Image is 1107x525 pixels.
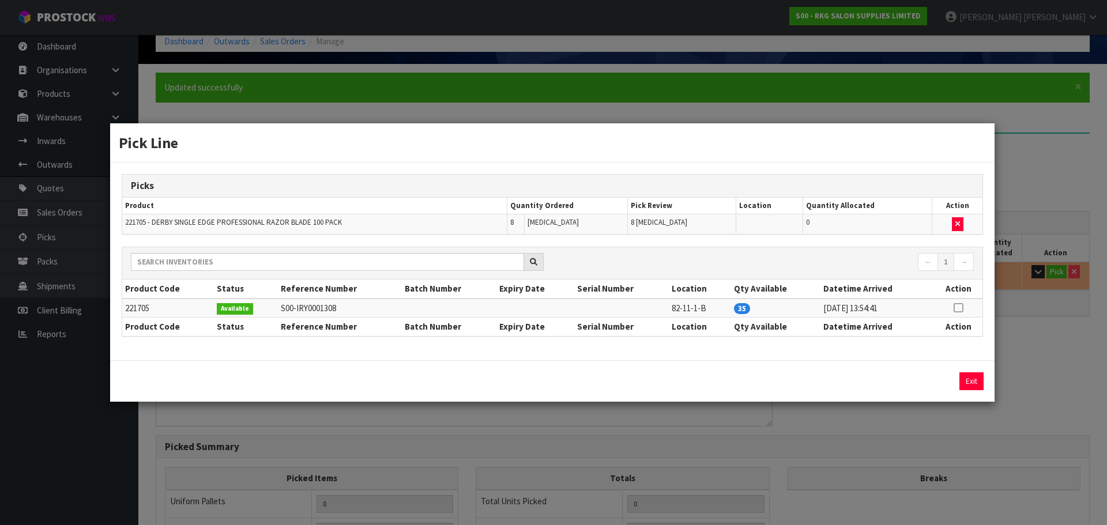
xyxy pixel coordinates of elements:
[278,280,402,298] th: Reference Number
[918,253,938,271] a: ←
[934,280,982,298] th: Action
[734,303,750,314] span: 35
[125,217,342,227] span: 221705 - DERBY SINGLE EDGE PROFESSIONAL RAZOR BLADE 100 PACK
[278,318,402,336] th: Reference Number
[574,318,669,336] th: Serial Number
[959,372,984,390] button: Exit
[122,280,214,298] th: Product Code
[214,318,277,336] th: Status
[217,303,253,315] span: Available
[932,198,982,214] th: Action
[402,280,496,298] th: Batch Number
[820,299,934,318] td: [DATE] 13:54:41
[631,217,687,227] span: 8 [MEDICAL_DATA]
[507,198,627,214] th: Quantity Ordered
[122,299,214,318] td: 221705
[278,299,402,318] td: S00-IRY0001308
[954,253,974,271] a: →
[122,198,507,214] th: Product
[131,180,974,191] h3: Picks
[131,253,524,271] input: Search inventories
[669,280,731,298] th: Location
[214,280,277,298] th: Status
[669,318,731,336] th: Location
[669,299,731,318] td: 82-11-1-B
[803,198,932,214] th: Quantity Allocated
[731,318,820,336] th: Qty Available
[627,198,736,214] th: Pick Review
[528,217,579,227] span: [MEDICAL_DATA]
[402,318,496,336] th: Batch Number
[937,253,954,271] a: 1
[496,280,574,298] th: Expiry Date
[496,318,574,336] th: Expiry Date
[736,198,803,214] th: Location
[820,280,934,298] th: Datetime Arrived
[934,318,982,336] th: Action
[574,280,669,298] th: Serial Number
[119,132,986,153] h3: Pick Line
[731,280,820,298] th: Qty Available
[122,318,214,336] th: Product Code
[510,217,514,227] span: 8
[561,253,974,273] nav: Page navigation
[820,318,934,336] th: Datetime Arrived
[806,217,809,227] span: 0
